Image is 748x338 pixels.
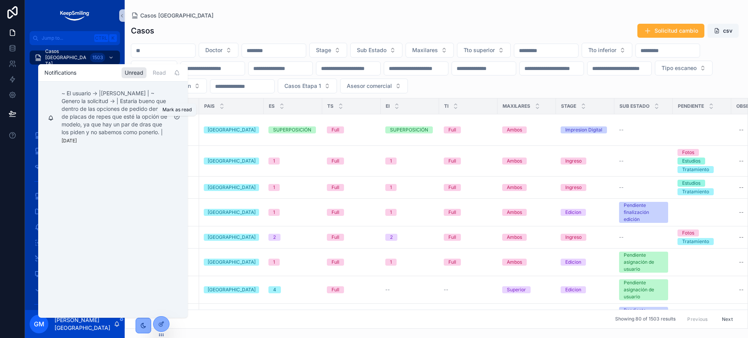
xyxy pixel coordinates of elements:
a: Casos [GEOGRAPHIC_DATA] [131,12,213,19]
div: Full [332,234,339,241]
div: Mark as read [162,107,192,113]
span: Doctor [205,46,222,54]
div: Full [332,259,339,266]
button: Select Button [350,43,402,58]
a: Placas de rep [30,159,120,173]
a: EstudiosTratamiento [677,180,727,195]
div: [GEOGRAPHIC_DATA] [208,209,256,216]
div: Full [332,158,339,165]
span: Casos Etapa 1 [284,82,321,90]
div: Pendiente asignación de usuario [624,252,663,273]
div: Pendiente finalización edición [624,307,663,328]
div: 1 [273,158,275,165]
div: Unread [122,67,146,78]
div: Impresion Digital [565,126,602,133]
a: SUPERPOSICIÓN [385,126,434,133]
a: Ingreso [561,184,610,191]
a: -- [619,234,668,240]
div: Edicion [565,259,581,266]
button: Select Button [457,43,511,58]
button: Solicitud cambio [637,24,704,38]
a: 1 [268,184,318,191]
span: Casos [GEOGRAPHIC_DATA] [140,12,213,19]
a: [GEOGRAPHIC_DATA] [204,184,259,191]
span: Maxilares [503,103,530,109]
a: [GEOGRAPHIC_DATA] [204,234,259,241]
div: SUPERPOSICIÓN [273,126,311,133]
div: Fotos [682,149,694,156]
div: Pendiente finalización edición [624,202,663,223]
a: 1 [385,158,434,165]
div: Ambos [507,234,522,241]
div: Tratamiento [682,238,709,245]
a: Full [327,209,376,216]
a: 4 [268,286,318,293]
div: Full [448,234,456,241]
div: 2 [390,234,393,241]
a: Ingreso [561,158,610,165]
div: 1 [273,259,275,266]
a: Edicion [561,209,610,216]
a: 1 [268,209,318,216]
div: Full [332,286,339,293]
p: [DATE] [62,138,77,144]
span: Pendiente [678,103,704,109]
div: Ingreso [565,158,582,165]
div: [GEOGRAPHIC_DATA] [208,286,256,293]
a: German4585 [30,144,120,158]
a: Casos Latam419 [30,128,120,142]
span: Tto superior [464,46,495,54]
span: -- [619,184,624,191]
span: GM [34,319,44,329]
span: Pais [204,103,215,109]
div: Full [448,259,456,266]
button: Select Button [199,43,238,58]
a: Reclamos doctores [30,205,120,219]
a: Edicion [561,286,610,293]
button: Next [716,313,738,325]
a: Superior [502,286,551,293]
a: 1 [385,209,434,216]
a: Pendiente asignación de usuario [619,279,668,300]
a: Publicacion Render40 [30,267,120,281]
button: Select Button [278,79,337,93]
a: Ambos [502,184,551,191]
a: SUPERPOSICIÓN [268,126,318,133]
div: Full [332,184,339,191]
a: 1 [385,184,434,191]
div: 1503 [90,53,105,62]
a: E.R-Re-ingresoo34 [30,251,120,265]
span: -- [619,127,624,133]
div: Edicion [565,209,581,216]
span: Casos [GEOGRAPHIC_DATA] [45,48,87,67]
span: Tto inferior [588,46,616,54]
a: [GEOGRAPHIC_DATA] [204,126,259,133]
div: Full [448,126,456,133]
a: -- [444,287,493,293]
a: FotosTratamiento [677,229,727,245]
span: Jump to... [42,35,91,41]
a: Ambos [502,209,551,216]
a: Aprobacion Render141 [30,282,120,296]
span: Asesor comercial [347,82,392,90]
a: Full [327,234,376,241]
a: Edicion [561,259,610,266]
p: [PERSON_NAME][GEOGRAPHIC_DATA] [55,316,114,332]
a: Ambos [502,259,551,266]
a: -- [619,158,668,164]
button: Select Button [406,43,454,58]
div: Estudios [682,158,700,165]
h1: Notifications [44,69,76,77]
div: SUPERPOSICIÓN [390,126,428,133]
a: Sub - tratamientos126 [30,189,120,203]
div: Ambos [507,184,522,191]
div: Full [448,158,456,165]
div: 1 [390,209,392,216]
button: Select Button [131,61,177,75]
div: 1 [273,184,275,191]
a: Casos [GEOGRAPHIC_DATA]1503 [30,51,120,65]
div: 1 [390,184,392,191]
a: [GEOGRAPHIC_DATA] [204,259,259,266]
p: ~ El usuario -> |[PERSON_NAME] | ~ Genero la solicitud -> | Estaría bueno que dentro de las opcio... [62,89,168,136]
a: [GEOGRAPHIC_DATA] [204,158,259,165]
